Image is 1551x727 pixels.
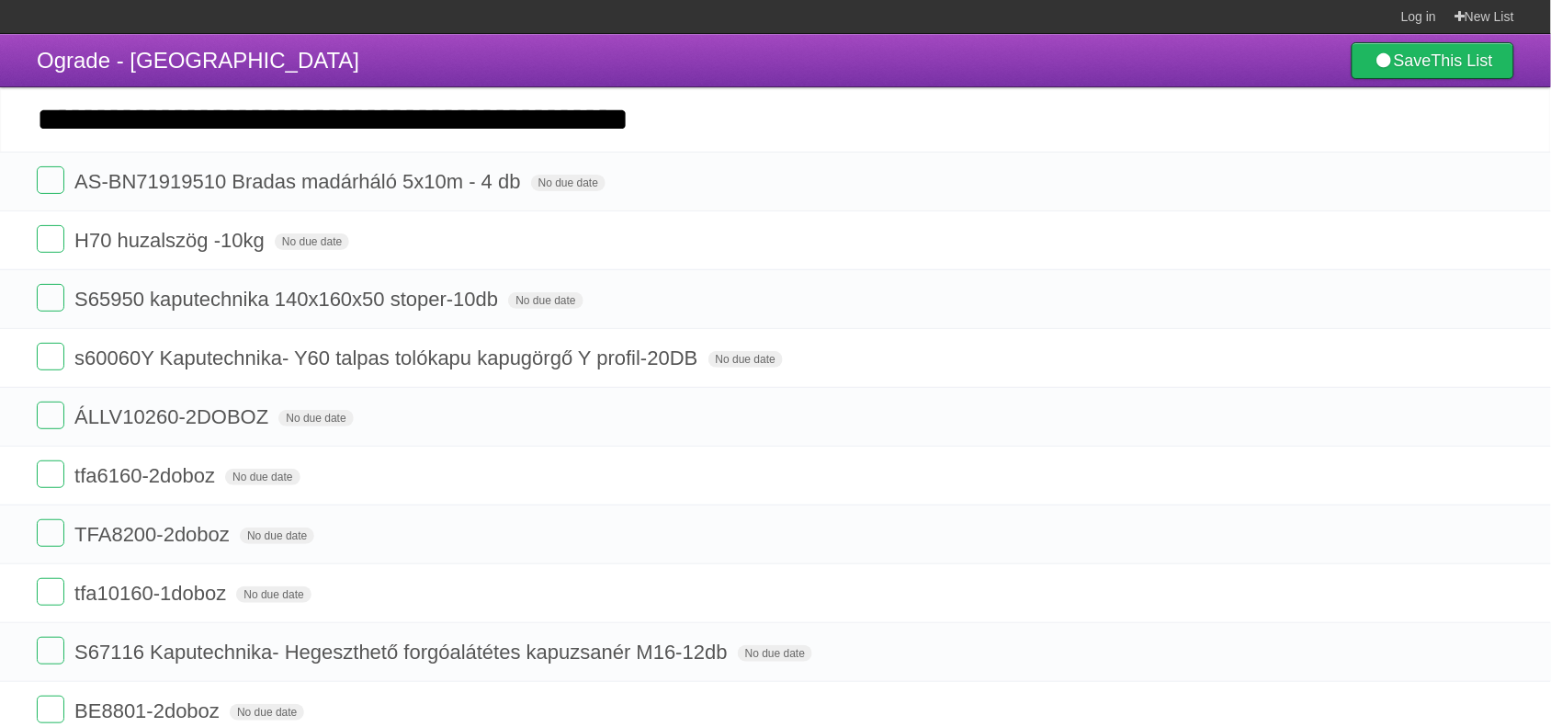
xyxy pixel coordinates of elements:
label: Done [37,284,64,312]
span: No due date [240,528,314,544]
span: tfa6160-2doboz [74,464,220,487]
span: BE8801-2doboz [74,699,224,722]
span: No due date [225,469,300,485]
label: Done [37,637,64,665]
label: Done [37,519,64,547]
span: No due date [738,645,812,662]
label: Done [37,166,64,194]
span: S65950 kaputechnika 140x160x50 stoper-10db [74,288,503,311]
label: Done [37,460,64,488]
span: No due date [708,351,783,368]
span: No due date [236,586,311,603]
span: s60060Y Kaputechnika- Y60 talpas tolókapu kapugörgő Y profil-20DB [74,346,702,369]
b: This List [1432,51,1493,70]
span: No due date [230,704,304,721]
span: No due date [275,233,349,250]
span: No due date [278,410,353,426]
span: No due date [531,175,606,191]
span: H70 huzalszög -10kg [74,229,269,252]
span: S67116 Kaputechnika- Hegeszthető forgóalátétes kapuzsanér M16-12db [74,641,732,664]
label: Done [37,696,64,723]
label: Done [37,343,64,370]
span: ÁLLV10260-2DOBOZ [74,405,273,428]
label: Done [37,578,64,606]
span: TFA8200-2doboz [74,523,234,546]
label: Done [37,402,64,429]
span: Ograde - [GEOGRAPHIC_DATA] [37,48,359,73]
a: SaveThis List [1352,42,1514,79]
span: No due date [508,292,583,309]
span: AS-BN71919510 Bradas madárháló 5x10m - 4 db [74,170,526,193]
label: Done [37,225,64,253]
span: tfa10160-1doboz [74,582,231,605]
